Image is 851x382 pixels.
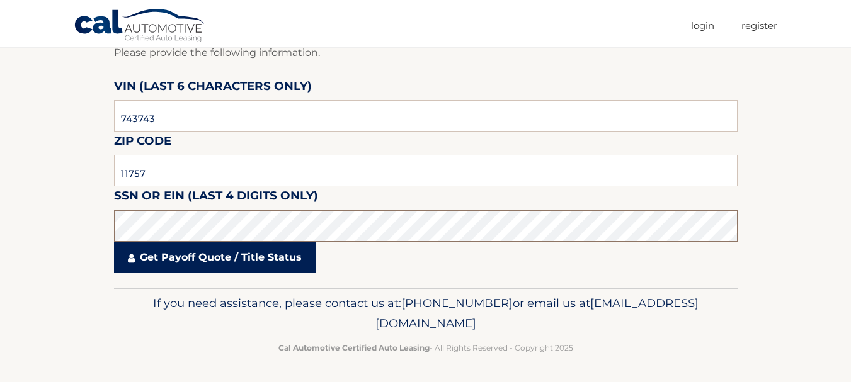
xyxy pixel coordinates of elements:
span: [PHONE_NUMBER] [401,296,513,310]
p: - All Rights Reserved - Copyright 2025 [122,341,729,354]
a: Login [691,15,714,36]
a: Get Payoff Quote / Title Status [114,242,316,273]
strong: Cal Automotive Certified Auto Leasing [278,343,430,352]
a: Register [741,15,777,36]
label: VIN (last 6 characters only) [114,77,312,100]
p: Please provide the following information. [114,44,738,62]
label: SSN or EIN (last 4 digits only) [114,186,318,210]
a: Cal Automotive [74,8,206,45]
label: Zip Code [114,132,171,155]
p: If you need assistance, please contact us at: or email us at [122,293,729,334]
